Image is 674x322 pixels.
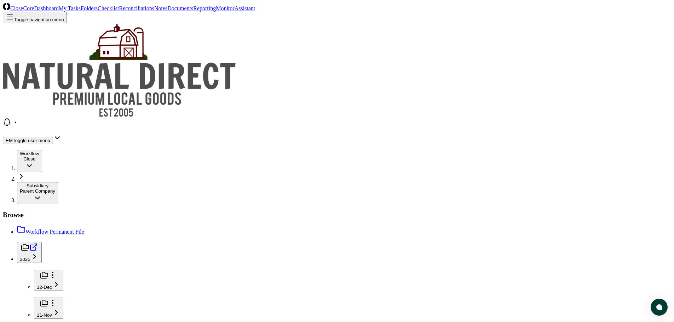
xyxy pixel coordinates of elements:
button: atlas-launcher [651,299,668,316]
h3: Browse [3,211,671,219]
button: 11-Nov [34,298,63,319]
a: Checklist [98,5,119,11]
span: 11-Nov [37,312,52,318]
div: Subsidiary [20,183,55,188]
img: Logo [3,3,10,10]
button: Toggle navigation menu [3,12,67,23]
a: Reconciliations [119,5,154,11]
a: My Tasks [59,5,81,11]
span: Toggle user menu [13,138,50,143]
a: Documents [167,5,193,11]
span: CloseCore [10,5,34,11]
span: Toggle navigation menu [14,17,64,22]
a: CloseCore [3,5,34,11]
div: Workflow [20,151,39,156]
a: Dashboard [34,5,59,11]
a: Reporting [193,5,216,11]
span: Workflow Permanent File [25,229,84,235]
img: Natural Direct logo [3,23,236,117]
span: 2025 [20,257,30,262]
a: Monitor [216,5,234,11]
button: EMToggle user menu [3,137,53,144]
button: 12-Dec [34,270,63,291]
a: Assistant [235,5,255,11]
span: EM [6,138,13,143]
a: Workflow Permanent File [17,225,671,235]
a: Folders [81,5,98,11]
span: 12-Dec [37,285,52,290]
button: 2025 [17,242,42,263]
nav: breadcrumb [3,150,671,204]
a: Notes [154,5,167,11]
